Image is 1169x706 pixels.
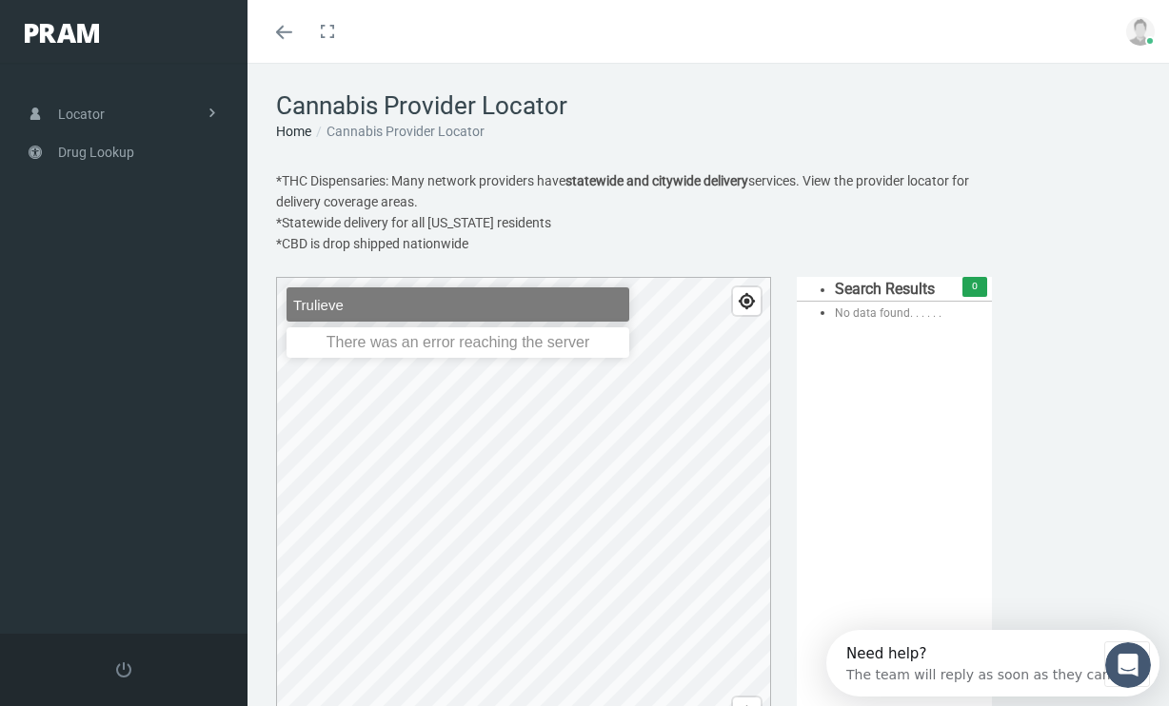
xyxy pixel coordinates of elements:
span: Drug Lookup [58,134,134,170]
div: The team will reply as soon as they can [20,31,285,51]
iframe: Intercom live chat discovery launcher [826,630,1159,696]
div: Open Intercom Messenger [8,8,341,60]
button: Find my location [733,287,761,315]
span: 0 [962,277,987,297]
p: *THC Dispensaries: Many network providers have services. View the provider locator for delivery c... [276,170,992,254]
a: Home [276,124,311,139]
div: There was an error reaching the server [287,327,629,358]
span: Search Results [835,280,935,298]
strong: statewide and citywide delivery [565,173,748,188]
iframe: Intercom live chat [1105,642,1151,688]
span: Locator [58,96,105,132]
span: No data found. . . . . . [835,306,941,320]
li: Cannabis Provider Locator [311,121,485,142]
h1: Cannabis Provider Locator [276,91,1140,121]
div: Need help? [20,16,285,31]
input: Search [287,287,629,322]
img: PRAM_20_x_78.png [25,24,99,43]
img: user-placeholder.jpg [1126,17,1155,46]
